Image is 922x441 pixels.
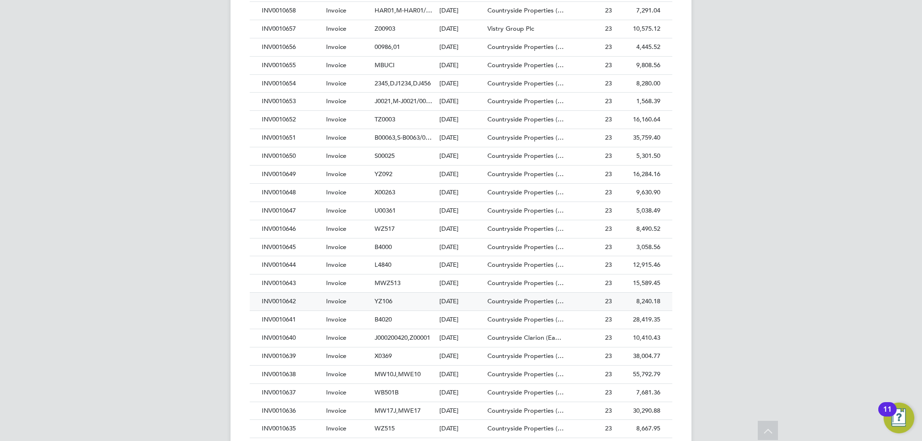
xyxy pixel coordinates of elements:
[326,97,346,105] span: Invoice
[614,402,663,420] div: 30,290.88
[605,6,612,14] span: 23
[614,2,663,20] div: 7,291.04
[605,43,612,51] span: 23
[487,225,564,233] span: Countryside Properties (…
[883,409,892,422] div: 11
[605,406,612,415] span: 23
[326,243,346,251] span: Invoice
[605,115,612,123] span: 23
[487,61,564,69] span: Countryside Properties (…
[884,403,914,433] button: Open Resource Center, 11 new notifications
[605,388,612,396] span: 23
[605,79,612,87] span: 23
[437,256,485,274] div: [DATE]
[437,311,485,329] div: [DATE]
[375,334,430,342] span: J000200420,Z00001
[437,202,485,220] div: [DATE]
[375,243,392,251] span: B4000
[259,20,324,38] div: INV0010657
[487,188,564,196] span: Countryside Properties (…
[326,334,346,342] span: Invoice
[487,97,564,105] span: Countryside Properties (…
[375,261,391,269] span: L4840
[614,75,663,93] div: 8,280.00
[375,315,392,323] span: B4020
[614,238,663,256] div: 3,058.56
[375,352,392,360] span: X0369
[487,43,564,51] span: Countryside Properties (…
[326,315,346,323] span: Invoice
[487,133,564,142] span: Countryside Properties (…
[437,384,485,402] div: [DATE]
[614,329,663,347] div: 10,410.43
[614,347,663,365] div: 38,004.77
[259,347,324,365] div: INV0010639
[605,170,612,178] span: 23
[614,256,663,274] div: 12,915.46
[259,220,324,238] div: INV0010646
[614,384,663,402] div: 7,681.36
[437,75,485,93] div: [DATE]
[605,334,612,342] span: 23
[326,206,346,215] span: Invoice
[259,57,324,74] div: INV0010655
[326,133,346,142] span: Invoice
[487,6,564,14] span: Countryside Properties (…
[326,406,346,415] span: Invoice
[326,170,346,178] span: Invoice
[437,293,485,310] div: [DATE]
[605,352,612,360] span: 23
[605,133,612,142] span: 23
[614,366,663,383] div: 55,792.79
[487,24,534,33] span: Vistry Group Plc
[605,61,612,69] span: 23
[614,111,663,129] div: 16,160.64
[437,402,485,420] div: [DATE]
[487,406,564,415] span: Countryside Properties (…
[614,420,663,438] div: 8,667.95
[605,152,612,160] span: 23
[614,38,663,56] div: 4,445.52
[605,424,612,432] span: 23
[375,115,395,123] span: TZ0003
[259,274,324,292] div: INV0010643
[437,57,485,74] div: [DATE]
[605,297,612,305] span: 23
[605,315,612,323] span: 23
[437,93,485,110] div: [DATE]
[259,111,324,129] div: INV0010652
[375,43,400,51] span: 00986,01
[605,206,612,215] span: 23
[437,111,485,129] div: [DATE]
[326,61,346,69] span: Invoice
[375,406,421,415] span: MW17J,MWE17
[326,43,346,51] span: Invoice
[614,274,663,292] div: 15,589.45
[375,297,392,305] span: YZ106
[259,311,324,329] div: INV0010641
[605,97,612,105] span: 23
[437,347,485,365] div: [DATE]
[375,97,432,105] span: J0021,M-J0021/00…
[437,38,485,56] div: [DATE]
[259,147,324,165] div: INV0010650
[259,184,324,202] div: INV0010648
[487,243,564,251] span: Countryside Properties (…
[605,279,612,287] span: 23
[259,38,324,56] div: INV0010656
[437,129,485,147] div: [DATE]
[259,2,324,20] div: INV0010658
[375,152,395,160] span: S00025
[605,243,612,251] span: 23
[326,188,346,196] span: Invoice
[259,384,324,402] div: INV0010637
[437,184,485,202] div: [DATE]
[437,166,485,183] div: [DATE]
[437,366,485,383] div: [DATE]
[326,115,346,123] span: Invoice
[487,261,564,269] span: Countryside Properties (…
[326,424,346,432] span: Invoice
[375,79,431,87] span: 2345,DJ1234,DJ456
[487,152,564,160] span: Countryside Properties (…
[326,225,346,233] span: Invoice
